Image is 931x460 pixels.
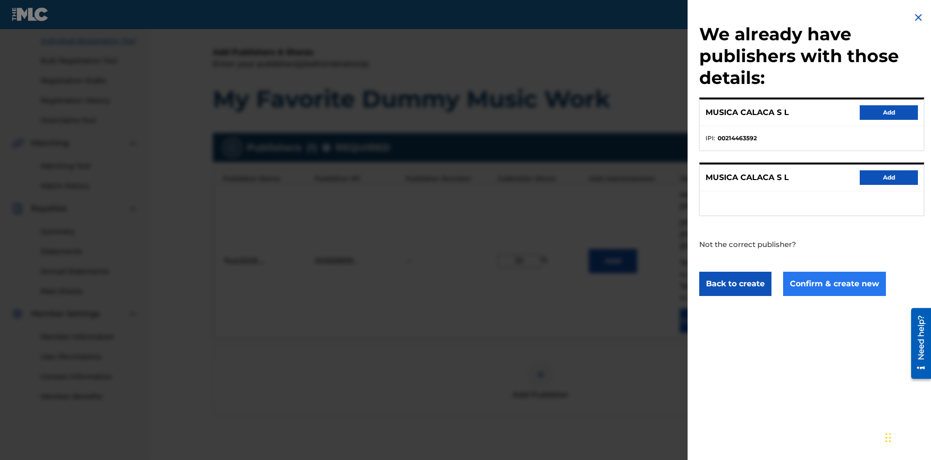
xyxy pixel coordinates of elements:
button: Add [860,170,918,185]
p: Not the correct publisher? [699,216,869,262]
iframe: Chat Widget [883,413,931,460]
p: MUSICA CALACA S L [706,172,789,183]
button: Add [860,105,918,120]
iframe: Resource Center [904,304,931,384]
button: Back to create [699,272,771,296]
strong: 00214463592 [718,134,757,143]
img: MLC Logo [12,7,49,21]
span: IPI : [706,134,715,143]
div: Drag [885,423,891,452]
button: Confirm & create new [783,272,886,296]
p: MUSICA CALACA S L [706,107,789,118]
h2: We already have publishers with those details: [699,23,924,92]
